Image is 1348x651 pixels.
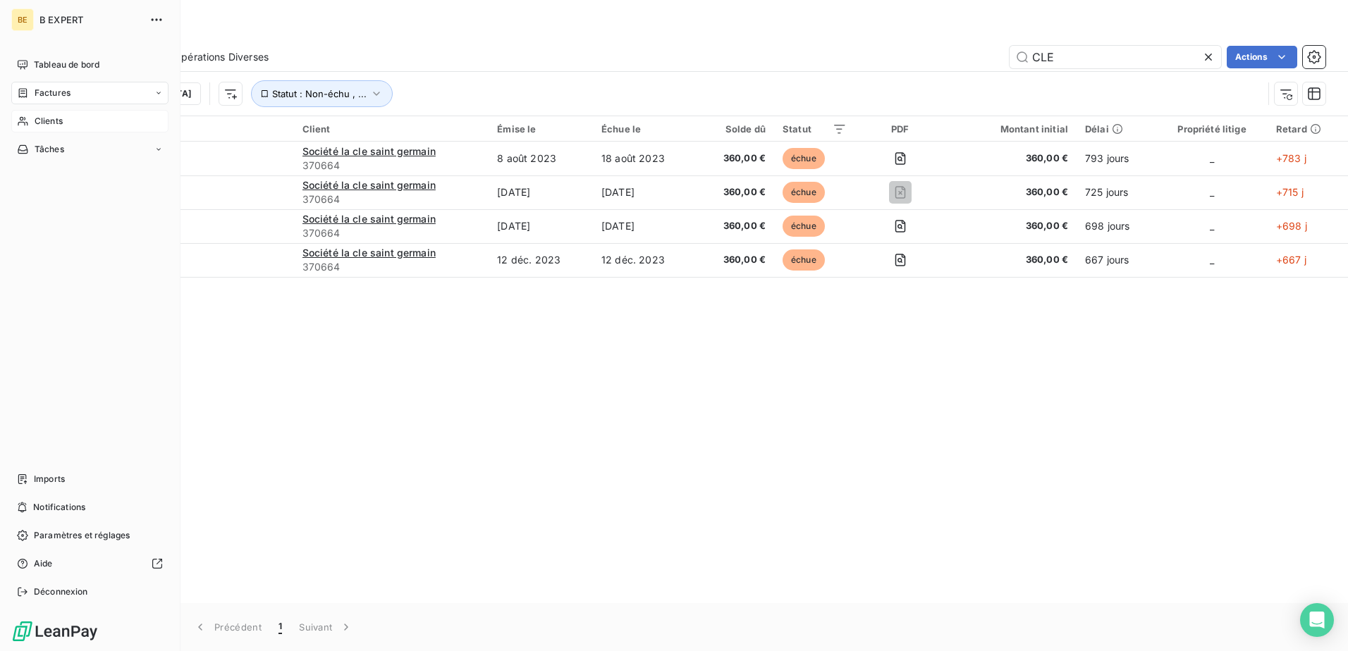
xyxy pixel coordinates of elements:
[302,179,436,191] span: Société la cle saint germain
[783,182,825,203] span: échue
[290,612,362,642] button: Suivant
[251,80,393,107] button: Statut : Non-échu , ...
[864,123,936,135] div: PDF
[489,209,593,243] td: [DATE]
[783,249,825,271] span: échue
[34,557,53,570] span: Aide
[302,260,481,274] span: 370664
[1210,220,1214,232] span: _
[783,148,825,169] span: échue
[489,175,593,209] td: [DATE]
[278,620,282,634] span: 1
[706,151,766,166] span: 360,00 €
[1276,254,1306,266] span: +667 j
[35,87,71,99] span: Factures
[953,219,1068,233] span: 360,00 €
[953,151,1068,166] span: 360,00 €
[1276,123,1340,135] div: Retard
[34,585,88,598] span: Déconnexion
[34,473,65,485] span: Imports
[953,253,1068,267] span: 360,00 €
[1300,603,1334,637] div: Open Intercom Messenger
[783,216,825,237] span: échue
[593,209,697,243] td: [DATE]
[302,192,481,206] span: 370664
[1077,175,1156,209] td: 725 jours
[706,253,766,267] span: 360,00 €
[1227,46,1297,68] button: Actions
[1210,254,1214,266] span: _
[185,612,270,642] button: Précédent
[783,123,847,135] div: Statut
[593,175,697,209] td: [DATE]
[302,213,436,225] span: Société la cle saint germain
[497,123,584,135] div: Émise le
[1276,186,1304,198] span: +715 j
[11,8,34,31] div: BE
[272,88,367,99] span: Statut : Non-échu , ...
[1077,243,1156,277] td: 667 jours
[1085,123,1148,135] div: Délai
[1276,152,1306,164] span: +783 j
[302,145,436,157] span: Société la cle saint germain
[302,123,481,135] div: Client
[593,142,697,175] td: 18 août 2023
[173,50,269,64] span: Opérations Diverses
[35,115,63,128] span: Clients
[1210,186,1214,198] span: _
[39,14,141,25] span: B EXPERT
[1010,46,1221,68] input: Rechercher
[11,552,168,575] a: Aide
[706,123,766,135] div: Solde dû
[953,185,1068,199] span: 360,00 €
[302,226,481,240] span: 370664
[1276,220,1307,232] span: +698 j
[302,159,481,173] span: 370664
[1165,123,1259,135] div: Propriété litige
[34,58,99,71] span: Tableau de bord
[302,247,436,259] span: Société la cle saint germain
[706,219,766,233] span: 360,00 €
[270,612,290,642] button: 1
[11,620,99,643] img: Logo LeanPay
[1077,142,1156,175] td: 793 jours
[34,529,130,542] span: Paramètres et réglages
[489,142,593,175] td: 8 août 2023
[1210,152,1214,164] span: _
[706,185,766,199] span: 360,00 €
[953,123,1068,135] div: Montant initial
[35,143,64,156] span: Tâches
[1077,209,1156,243] td: 698 jours
[601,123,689,135] div: Échue le
[593,243,697,277] td: 12 déc. 2023
[489,243,593,277] td: 12 déc. 2023
[33,501,85,514] span: Notifications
